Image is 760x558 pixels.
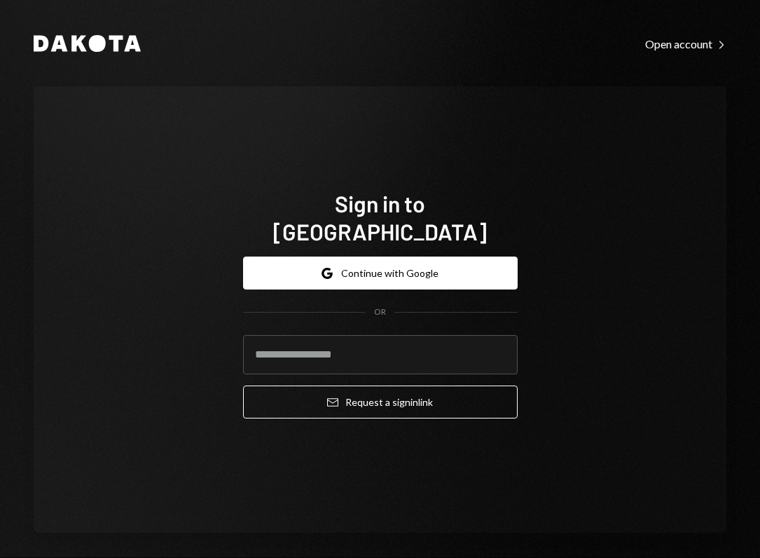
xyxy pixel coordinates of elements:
button: Continue with Google [243,257,518,290]
div: Open account [645,37,726,51]
div: OR [374,306,386,318]
a: Open account [645,36,726,51]
h1: Sign in to [GEOGRAPHIC_DATA] [243,189,518,245]
button: Request a signinlink [243,386,518,418]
